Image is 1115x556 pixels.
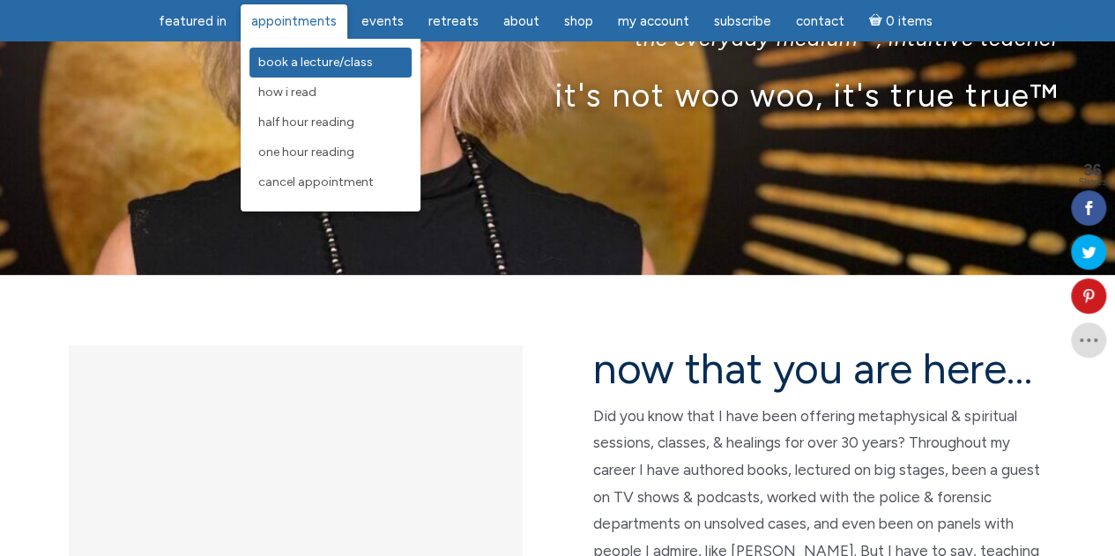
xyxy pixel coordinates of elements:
[258,55,373,70] span: Book a Lecture/Class
[251,13,337,29] span: Appointments
[258,145,354,159] span: One Hour Reading
[258,115,354,130] span: Half Hour Reading
[428,13,479,29] span: Retreats
[618,13,689,29] span: My Account
[56,76,1059,114] p: it's not woo woo, it's true true™
[249,107,412,137] a: Half Hour Reading
[885,15,932,28] span: 0 items
[785,4,855,39] a: Contact
[249,48,412,78] a: Book a Lecture/Class
[564,13,593,29] span: Shop
[418,4,489,39] a: Retreats
[241,4,347,39] a: Appointments
[796,13,844,29] span: Contact
[1078,162,1106,178] span: 36
[249,167,412,197] a: Cancel Appointment
[249,78,412,107] a: How I Read
[503,13,539,29] span: About
[159,13,227,29] span: featured in
[56,26,1059,51] p: the everyday medium™, intuitive teacher
[258,174,374,189] span: Cancel Appointment
[361,13,404,29] span: Events
[703,4,782,39] a: Subscribe
[493,4,550,39] a: About
[1078,178,1106,187] span: Shares
[249,137,412,167] a: One Hour Reading
[607,4,700,39] a: My Account
[714,13,771,29] span: Subscribe
[148,4,237,39] a: featured in
[554,4,604,39] a: Shop
[859,3,943,39] a: Cart0 items
[869,13,886,29] i: Cart
[258,85,316,100] span: How I Read
[351,4,414,39] a: Events
[593,345,1047,392] h2: now that you are here…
